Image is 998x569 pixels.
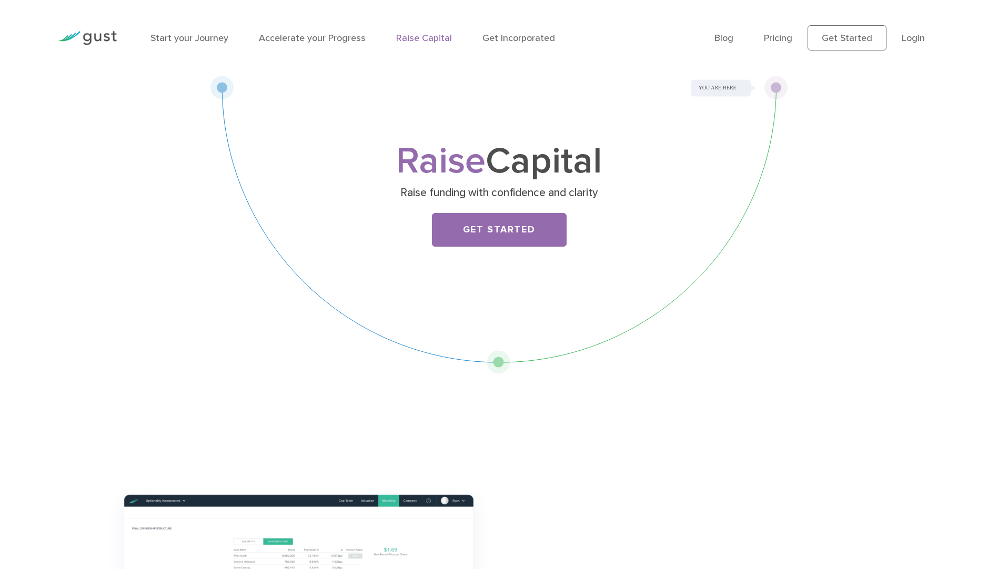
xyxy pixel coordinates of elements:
a: Blog [714,33,733,44]
a: Get Started [432,213,567,247]
a: Get Started [808,25,886,50]
img: Gust Logo [58,31,117,45]
a: Get Incorporated [482,33,555,44]
h1: Capital [291,145,707,178]
a: Raise Capital [396,33,452,44]
a: Login [902,33,925,44]
p: Raise funding with confidence and clarity [295,186,703,200]
span: Raise [396,139,486,183]
a: Pricing [764,33,792,44]
a: Accelerate your Progress [259,33,366,44]
a: Start your Journey [150,33,228,44]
